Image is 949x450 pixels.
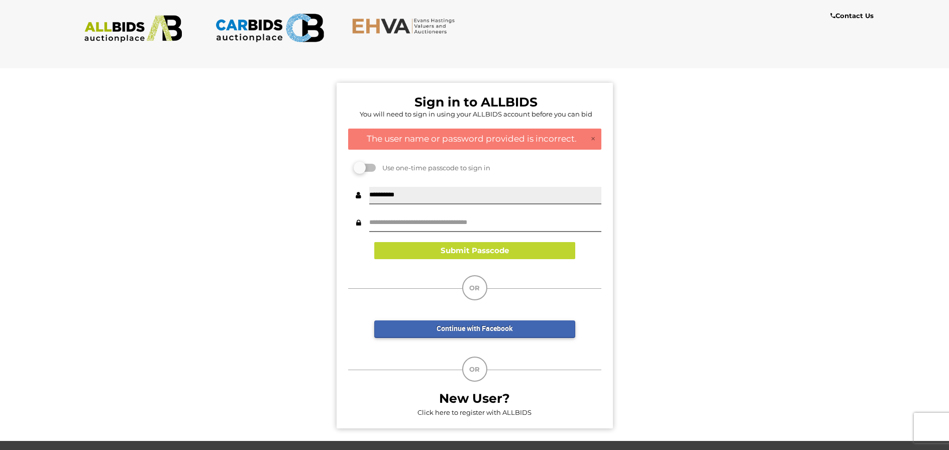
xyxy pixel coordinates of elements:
[374,242,575,260] button: Submit Passcode
[830,12,874,20] b: Contact Us
[462,275,487,300] div: OR
[590,134,596,144] a: ×
[414,94,538,109] b: Sign in to ALLBIDS
[830,10,876,22] a: Contact Us
[215,10,324,46] img: CARBIDS.com.au
[352,18,461,34] img: EHVA.com.au
[354,134,596,144] h4: The user name or password provided is incorrect.
[351,110,601,118] h5: You will need to sign in using your ALLBIDS account before you can bid
[79,15,188,43] img: ALLBIDS.com.au
[374,320,575,338] a: Continue with Facebook
[377,164,490,172] span: Use one-time passcode to sign in
[439,391,510,406] b: New User?
[462,357,487,382] div: OR
[417,408,532,416] a: Click here to register with ALLBIDS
